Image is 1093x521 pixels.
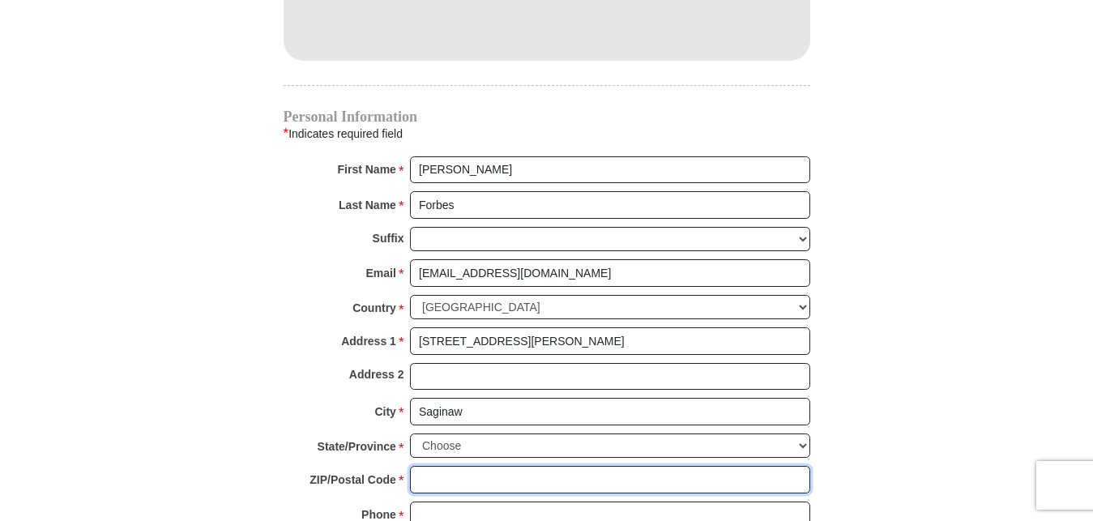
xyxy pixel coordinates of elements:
[339,194,396,216] strong: Last Name
[318,435,396,458] strong: State/Province
[349,363,404,386] strong: Address 2
[310,468,396,491] strong: ZIP/Postal Code
[373,227,404,250] strong: Suffix
[352,297,396,319] strong: Country
[284,123,810,144] div: Indicates required field
[374,400,395,423] strong: City
[284,110,810,123] h4: Personal Information
[338,158,396,181] strong: First Name
[366,262,396,284] strong: Email
[341,330,396,352] strong: Address 1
